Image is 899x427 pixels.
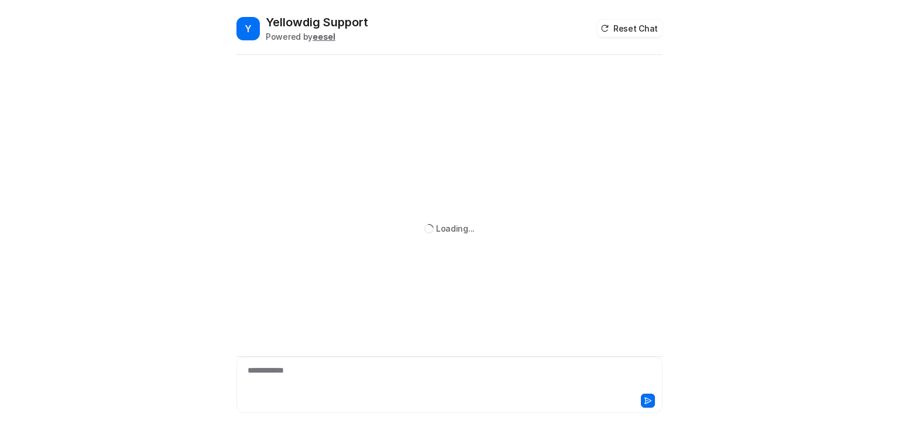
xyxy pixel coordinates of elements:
[236,17,260,40] span: Y
[436,222,475,235] div: Loading...
[266,30,368,43] div: Powered by
[313,32,335,42] b: eesel
[266,14,368,30] h2: Yellowdig Support
[597,20,663,37] button: Reset Chat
